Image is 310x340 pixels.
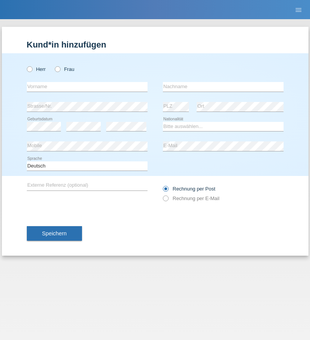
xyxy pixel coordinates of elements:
[163,186,215,192] label: Rechnung per Post
[295,6,302,14] i: menu
[27,40,284,49] h1: Kund*in hinzufügen
[55,66,60,71] input: Frau
[163,195,168,205] input: Rechnung per E-Mail
[291,7,306,12] a: menu
[163,195,220,201] label: Rechnung per E-Mail
[55,66,74,72] label: Frau
[42,230,67,237] span: Speichern
[27,226,82,241] button: Speichern
[27,66,46,72] label: Herr
[163,186,168,195] input: Rechnung per Post
[27,66,32,71] input: Herr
